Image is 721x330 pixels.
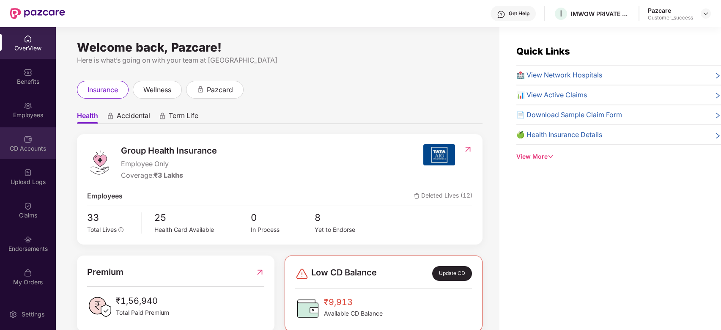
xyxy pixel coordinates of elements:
[315,210,379,225] span: 8
[648,14,693,21] div: Customer_success
[87,294,112,320] img: PaidPremiumIcon
[116,308,169,317] span: Total Paid Premium
[295,296,321,321] img: CDBalanceIcon
[10,8,65,19] img: New Pazcare Logo
[197,85,204,93] div: animation
[24,35,32,43] img: svg+xml;base64,PHN2ZyBpZD0iSG9tZSIgeG1sbnM9Imh0dHA6Ly93d3cudzMub3JnLzIwMDAvc3ZnIiB3aWR0aD0iMjAiIG...
[154,210,251,225] span: 25
[463,145,472,154] img: RedirectIcon
[250,225,315,234] div: In Process
[432,266,472,281] div: Update CD
[24,168,32,177] img: svg+xml;base64,PHN2ZyBpZD0iVXBsb2FkX0xvZ3MiIGRhdGEtbmFtZT0iVXBsb2FkIExvZ3MiIHhtbG5zPSJodHRwOi8vd3...
[121,144,217,157] span: Group Health Insurance
[24,135,32,143] img: svg+xml;base64,PHN2ZyBpZD0iQ0RfQWNjb3VudHMiIGRhdGEtbmFtZT0iQ0QgQWNjb3VudHMiIHhtbG5zPSJodHRwOi8vd3...
[648,6,693,14] div: Pazcare
[714,131,721,140] span: right
[414,191,472,201] span: Deleted Lives (12)
[121,159,217,169] span: Employee Only
[714,71,721,80] span: right
[107,112,114,120] div: animation
[87,191,123,201] span: Employees
[516,70,602,80] span: 🏥 View Network Hospitals
[88,85,118,95] span: insurance
[714,111,721,120] span: right
[24,269,32,277] img: svg+xml;base64,PHN2ZyBpZD0iTXlfT3JkZXJzIiBkYXRhLW5hbWU9Ik15IE9yZGVycyIgeG1sbnM9Imh0dHA6Ly93d3cudz...
[77,111,98,124] span: Health
[169,111,198,124] span: Term Life
[311,266,377,281] span: Low CD Balance
[117,111,150,124] span: Accidental
[154,171,183,179] span: ₹3 Lakhs
[77,55,482,66] div: Here is what’s going on with your team at [GEOGRAPHIC_DATA]
[560,8,562,19] span: I
[121,170,217,181] div: Coverage:
[414,193,419,199] img: deleteIcon
[87,226,117,233] span: Total Lives
[516,90,587,100] span: 📊 View Active Claims
[207,85,233,95] span: pazcard
[571,10,630,18] div: IMWOW PRIVATE LIMITED
[497,10,505,19] img: svg+xml;base64,PHN2ZyBpZD0iSGVscC0zMngzMiIgeG1sbnM9Imh0dHA6Ly93d3cudzMub3JnLzIwMDAvc3ZnIiB3aWR0aD...
[24,202,32,210] img: svg+xml;base64,PHN2ZyBpZD0iQ2xhaW0iIHhtbG5zPSJodHRwOi8vd3d3LnczLm9yZy8yMDAwL3N2ZyIgd2lkdGg9IjIwIi...
[548,154,554,159] span: down
[255,266,264,279] img: RedirectIcon
[77,44,482,51] div: Welcome back, Pazcare!
[423,144,455,165] img: insurerIcon
[24,102,32,110] img: svg+xml;base64,PHN2ZyBpZD0iRW1wbG95ZWVzIiB4bWxucz0iaHR0cDovL3d3dy53My5vcmcvMjAwMC9zdmciIHdpZHRoPS...
[516,129,602,140] span: 🍏 Health Insurance Details
[324,296,383,309] span: ₹9,913
[516,46,570,57] span: Quick Links
[87,150,112,175] img: logo
[714,91,721,100] span: right
[116,294,169,308] span: ₹1,56,940
[159,112,166,120] div: animation
[516,152,721,161] div: View More
[19,310,47,319] div: Settings
[118,227,123,232] span: info-circle
[315,225,379,234] div: Yet to Endorse
[702,10,709,17] img: svg+xml;base64,PHN2ZyBpZD0iRHJvcGRvd24tMzJ4MzIiIHhtbG5zPSJodHRwOi8vd3d3LnczLm9yZy8yMDAwL3N2ZyIgd2...
[24,68,32,77] img: svg+xml;base64,PHN2ZyBpZD0iQmVuZWZpdHMiIHhtbG5zPSJodHRwOi8vd3d3LnczLm9yZy8yMDAwL3N2ZyIgd2lkdGg9Ij...
[9,310,17,319] img: svg+xml;base64,PHN2ZyBpZD0iU2V0dGluZy0yMHgyMCIgeG1sbnM9Imh0dHA6Ly93d3cudzMub3JnLzIwMDAvc3ZnIiB3aW...
[87,266,123,279] span: Premium
[87,210,135,225] span: 33
[154,225,251,234] div: Health Card Available
[250,210,315,225] span: 0
[24,235,32,244] img: svg+xml;base64,PHN2ZyBpZD0iRW5kb3JzZW1lbnRzIiB4bWxucz0iaHR0cDovL3d3dy53My5vcmcvMjAwMC9zdmciIHdpZH...
[324,309,383,318] span: Available CD Balance
[516,110,622,120] span: 📄 Download Sample Claim Form
[295,267,309,280] img: svg+xml;base64,PHN2ZyBpZD0iRGFuZ2VyLTMyeDMyIiB4bWxucz0iaHR0cDovL3d3dy53My5vcmcvMjAwMC9zdmciIHdpZH...
[509,10,529,17] div: Get Help
[143,85,171,95] span: wellness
